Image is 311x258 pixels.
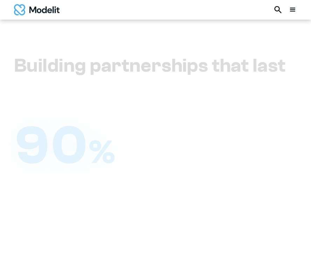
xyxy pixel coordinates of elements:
div: menu [289,6,297,14]
img: modelit logo [14,4,60,15]
a: home [14,4,60,15]
h1: 90 [14,119,115,173]
span: % [89,133,115,171]
h1: Building partnerships that last [14,54,285,77]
